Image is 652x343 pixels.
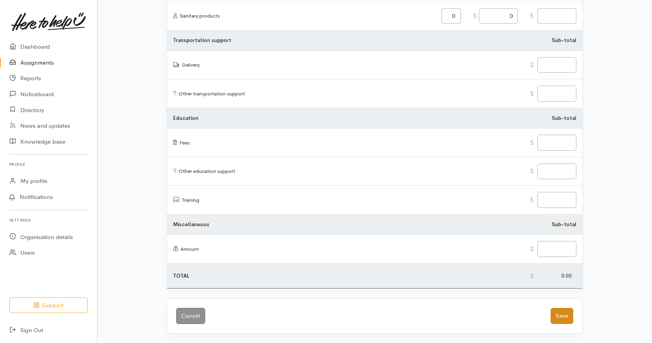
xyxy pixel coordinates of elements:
a: Cancel [176,308,205,324]
td: Sub-total [524,108,583,128]
td: Other education support [167,157,524,186]
td: Amount [167,235,524,264]
td: Fees [167,128,524,157]
button: Save [551,308,573,324]
td: TOTAL [167,263,524,288]
td: Sub-total [524,30,583,51]
td: Sub-total [524,214,583,235]
b: Miscellaneous [173,221,209,228]
b: Transportation support [173,37,231,44]
td: Sanitary products [167,2,435,30]
h6: Profile [9,159,88,170]
h6: Settings [9,215,88,225]
td: Other transportation support [167,79,524,108]
b: Education [173,115,198,121]
button: Support [9,297,88,313]
td: Delivery [167,51,524,79]
td: Training [167,186,524,215]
